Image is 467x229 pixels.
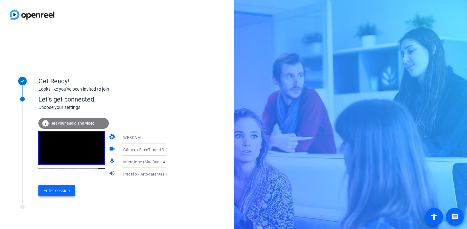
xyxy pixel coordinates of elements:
[109,146,117,153] mat-icon: videocam
[38,86,166,93] div: Looks like you've been invited to join
[50,121,94,126] span: Test your audio and video
[109,134,117,141] mat-icon: camera
[38,104,180,111] div: Choose your settings
[123,171,209,176] span: Padrão - Alto-falantes (MacBook Air) (Built-in)
[38,94,180,104] div: Let's get connected.
[42,119,49,127] mat-icon: info
[38,185,75,196] button: Enter session
[123,147,189,152] span: Câmera FaceTime HD (5B00:3AA6)
[109,170,117,178] mat-icon: volume_up
[109,158,117,166] mat-icon: mic_none
[451,213,459,221] mat-icon: message
[38,76,166,86] div: Get Ready!
[123,159,187,164] span: Microfone (MacBook Air) (Built-in)
[44,187,70,194] span: Enter session
[430,213,438,221] mat-icon: accessibility
[123,135,141,140] span: WEBCAM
